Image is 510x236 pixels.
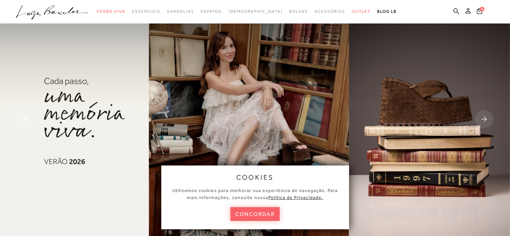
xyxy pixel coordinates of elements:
[230,207,280,221] button: concordar
[172,188,338,200] span: Utilizamos cookies para melhorar sua experiência de navegação. Para mais informações, consulte nossa
[201,5,222,18] a: categoryNavScreenReaderText
[352,5,371,18] a: categoryNavScreenReaderText
[97,9,125,14] span: Verão Viva
[201,9,222,14] span: Sapatos
[236,174,274,181] span: cookies
[167,9,194,14] span: Sandálias
[352,9,371,14] span: Outlet
[315,9,345,14] span: Acessórios
[289,9,308,14] span: Bolsas
[167,5,194,18] a: categoryNavScreenReaderText
[377,9,397,14] span: BLOG LB
[268,195,323,200] a: Política de Privacidade.
[229,9,283,14] span: [DEMOGRAPHIC_DATA]
[229,5,283,18] a: noSubCategoriesText
[377,5,397,18] a: BLOG LB
[132,9,160,14] span: Essenciais
[475,7,484,16] button: 0
[480,7,485,11] span: 0
[289,5,308,18] a: categoryNavScreenReaderText
[315,5,345,18] a: categoryNavScreenReaderText
[97,5,125,18] a: categoryNavScreenReaderText
[132,5,160,18] a: categoryNavScreenReaderText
